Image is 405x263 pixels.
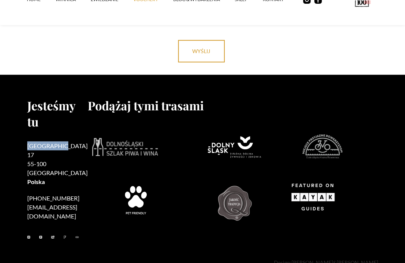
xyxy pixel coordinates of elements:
strong: Polska [27,178,45,185]
h2: [GEOGRAPHIC_DATA] 17 55-100 [GEOGRAPHIC_DATA] [27,141,88,186]
h2: Jesteśmy tu [27,97,88,129]
a: [EMAIL_ADDRESS][DOMAIN_NAME] [27,204,77,220]
input: wyślij [178,40,225,62]
h2: Podążaj tymi trasami [88,97,378,113]
a: [PHONE_NUMBER] [27,195,80,202]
